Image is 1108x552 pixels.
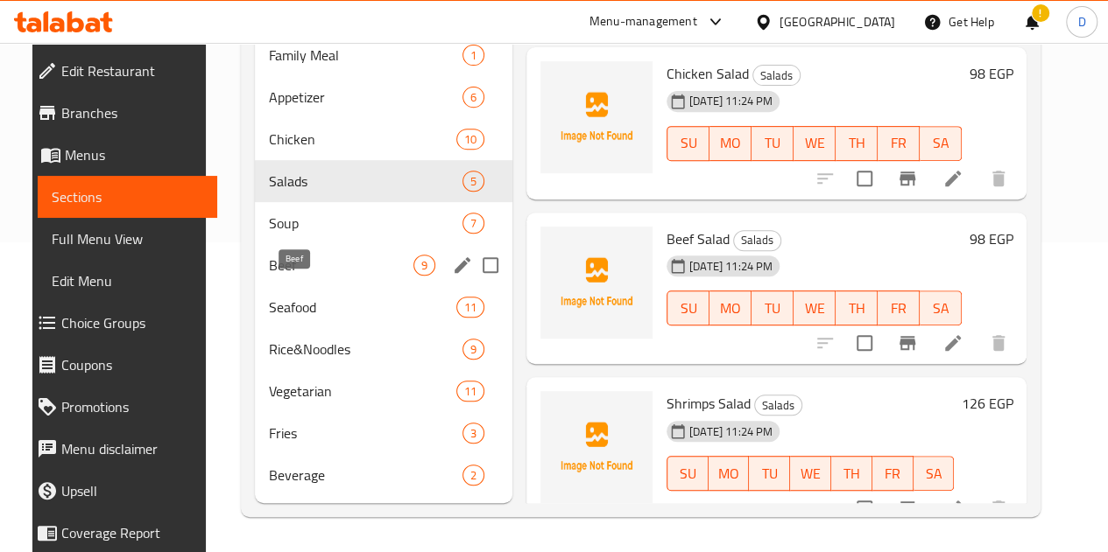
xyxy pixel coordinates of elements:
div: Salads [752,65,801,86]
span: Branches [61,102,203,123]
h6: 126 EGP [961,391,1013,416]
button: SA [914,456,955,491]
span: TU [756,461,783,486]
div: Salads [754,395,802,416]
span: SU [674,296,702,321]
span: TU [759,130,787,156]
span: Beverage [269,465,462,486]
span: 6 [463,89,483,106]
button: TU [749,456,790,491]
a: Edit menu item [942,168,963,189]
span: Salads [755,395,801,416]
div: Family Meal1 [255,34,512,76]
span: Seafood [269,297,455,318]
a: Menu disclaimer [23,428,217,470]
a: Edit Menu [38,260,217,302]
div: items [462,87,484,108]
span: SA [927,130,955,156]
img: Shrimps Salad [540,391,653,503]
span: 11 [457,299,483,316]
div: items [462,423,484,444]
span: [DATE] 11:24 PM [682,93,780,109]
div: Fries3 [255,412,512,454]
button: Branch-specific-item [886,487,928,529]
a: Coupons [23,344,217,386]
button: delete [977,157,1020,199]
a: Choice Groups [23,302,217,344]
a: Sections [38,176,217,218]
span: Edit Menu [52,270,203,291]
span: Edit Restaurant [61,60,203,81]
div: items [462,171,484,192]
span: Salads [734,230,780,250]
button: delete [977,487,1020,529]
span: Menus [65,144,203,165]
a: Branches [23,92,217,134]
div: Chicken10 [255,118,512,160]
div: items [456,129,484,150]
div: Vegetarian11 [255,370,512,412]
button: TH [836,126,878,161]
span: 5 [463,173,483,190]
div: Appetizer6 [255,76,512,118]
div: Menu-management [589,11,697,32]
div: Seafood11 [255,286,512,328]
div: Family Meal [269,45,462,66]
div: items [462,339,484,360]
span: Upsell [61,480,203,501]
button: FR [872,456,914,491]
button: edit [449,252,476,278]
span: Coupons [61,354,203,375]
button: SU [667,126,709,161]
span: Chicken [269,129,455,150]
span: WE [801,296,829,321]
span: Chicken Salad [667,60,749,87]
span: Menu disclaimer [61,438,203,459]
button: MO [709,290,752,325]
button: SA [920,126,962,161]
button: TU [752,126,794,161]
span: 9 [414,257,434,274]
span: FR [885,130,913,156]
span: 11 [457,383,483,400]
span: 7 [463,215,483,232]
div: items [462,465,484,486]
span: Rice&Noodles [269,339,462,360]
button: MO [709,456,750,491]
button: TH [836,290,878,325]
span: Full Menu View [52,228,203,249]
span: WE [797,461,824,486]
button: FR [878,290,920,325]
span: Choice Groups [61,312,203,333]
span: Select to update [846,325,883,361]
div: [GEOGRAPHIC_DATA] [780,12,895,31]
span: Coverage Report [61,522,203,543]
span: D [1077,12,1085,31]
span: WE [801,130,829,156]
div: Soup7 [255,202,512,244]
a: Edit menu item [942,332,963,353]
span: FR [879,461,907,486]
span: TH [838,461,865,486]
button: TH [831,456,872,491]
span: Soup [269,213,462,234]
div: Appetizer [269,87,462,108]
span: TU [759,296,787,321]
span: Select to update [846,160,883,197]
span: SU [674,130,702,156]
div: items [413,255,435,276]
img: Chicken Salad [540,61,653,173]
span: 3 [463,425,483,442]
a: Menus [23,134,217,176]
span: SA [921,461,948,486]
div: Vegetarian [269,381,455,402]
div: items [456,381,484,402]
h6: 98 EGP [969,227,1013,251]
span: 1 [463,47,483,64]
button: SU [667,290,709,325]
div: Salads5 [255,160,512,202]
span: Salads [269,171,462,192]
div: Beef9edit [255,244,512,286]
